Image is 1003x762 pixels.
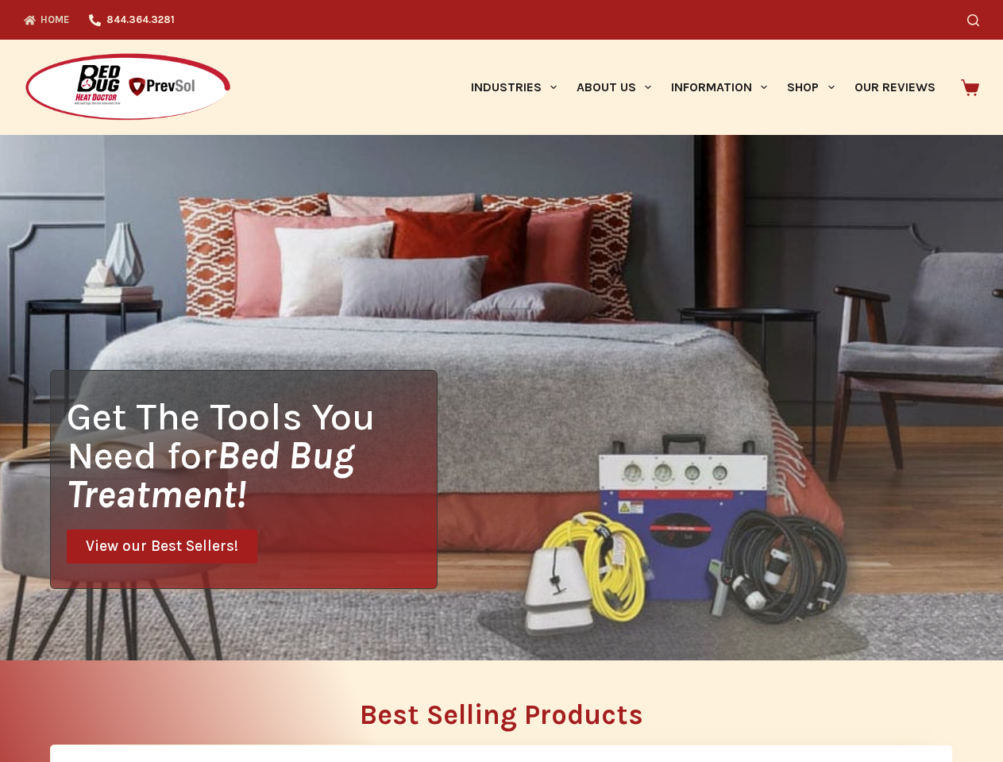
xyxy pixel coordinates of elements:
h1: Get The Tools You Need for [67,397,437,514]
span: View our Best Sellers! [86,539,238,554]
a: View our Best Sellers! [67,529,257,564]
nav: Primary [461,40,945,135]
a: Our Reviews [844,40,945,135]
button: Search [967,14,979,26]
img: Prevsol/Bed Bug Heat Doctor [24,52,232,123]
a: Information [662,40,777,135]
h2: Best Selling Products [50,701,953,729]
i: Bed Bug Treatment! [67,433,354,517]
a: About Us [566,40,661,135]
a: Shop [777,40,844,135]
a: Industries [461,40,566,135]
